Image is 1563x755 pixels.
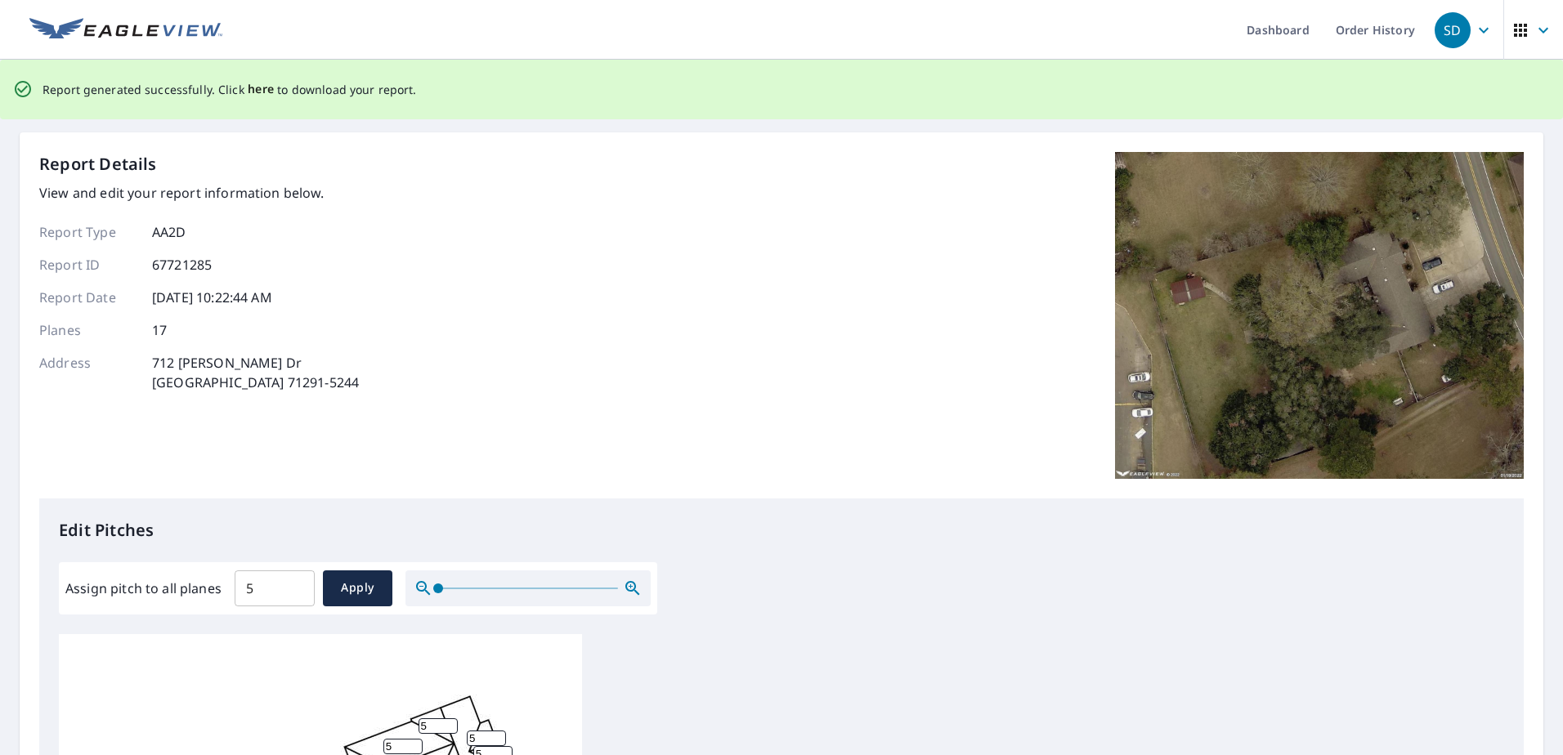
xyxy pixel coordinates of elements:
img: EV Logo [29,18,222,42]
button: here [248,79,275,100]
p: Report Details [39,152,157,176]
p: Report Date [39,288,137,307]
p: 712 [PERSON_NAME] Dr [GEOGRAPHIC_DATA] 71291-5244 [152,353,359,392]
p: Report generated successfully. Click to download your report. [43,79,417,100]
p: View and edit your report information below. [39,183,359,203]
span: Apply [336,578,379,598]
p: Report Type [39,222,137,242]
p: Planes [39,320,137,340]
p: AA2D [152,222,186,242]
p: [DATE] 10:22:44 AM [152,288,272,307]
input: 00.0 [235,565,315,611]
label: Assign pitch to all planes [65,579,222,598]
p: Report ID [39,255,137,275]
div: SD [1435,12,1471,48]
p: Edit Pitches [59,518,1504,543]
p: Address [39,353,137,392]
p: 17 [152,320,167,340]
p: 67721285 [152,255,212,275]
img: Top image [1115,152,1524,479]
button: Apply [323,570,392,606]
